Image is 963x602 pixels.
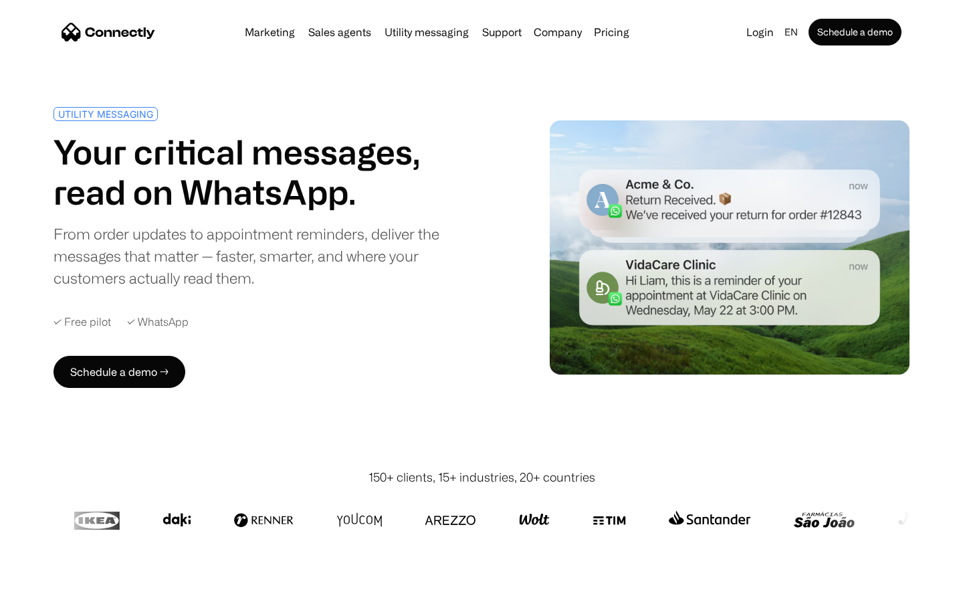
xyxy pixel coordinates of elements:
div: en [779,23,806,41]
a: Schedule a demo [809,19,901,45]
a: Pricing [588,27,635,37]
a: Utility messaging [379,27,474,37]
h1: Your critical messages, read on WhatsApp. [53,132,476,212]
div: Company [530,23,586,41]
a: Support [477,27,527,37]
div: ✓ WhatsApp [127,316,189,328]
a: Schedule a demo → [53,356,185,388]
div: 150+ clients, 15+ industries, 20+ countries [368,468,595,486]
div: From order updates to appointment reminders, deliver the messages that matter — faster, smarter, ... [53,223,476,289]
div: UTILITY MESSAGING [58,109,153,119]
a: home [62,22,155,42]
a: Marketing [239,27,300,37]
div: Company [534,23,582,41]
aside: Language selected: English [13,577,80,597]
ul: Language list [27,579,80,597]
div: en [784,23,798,41]
a: Sales agents [303,27,377,37]
a: Login [741,23,779,41]
div: ✓ Free pilot [53,316,111,328]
